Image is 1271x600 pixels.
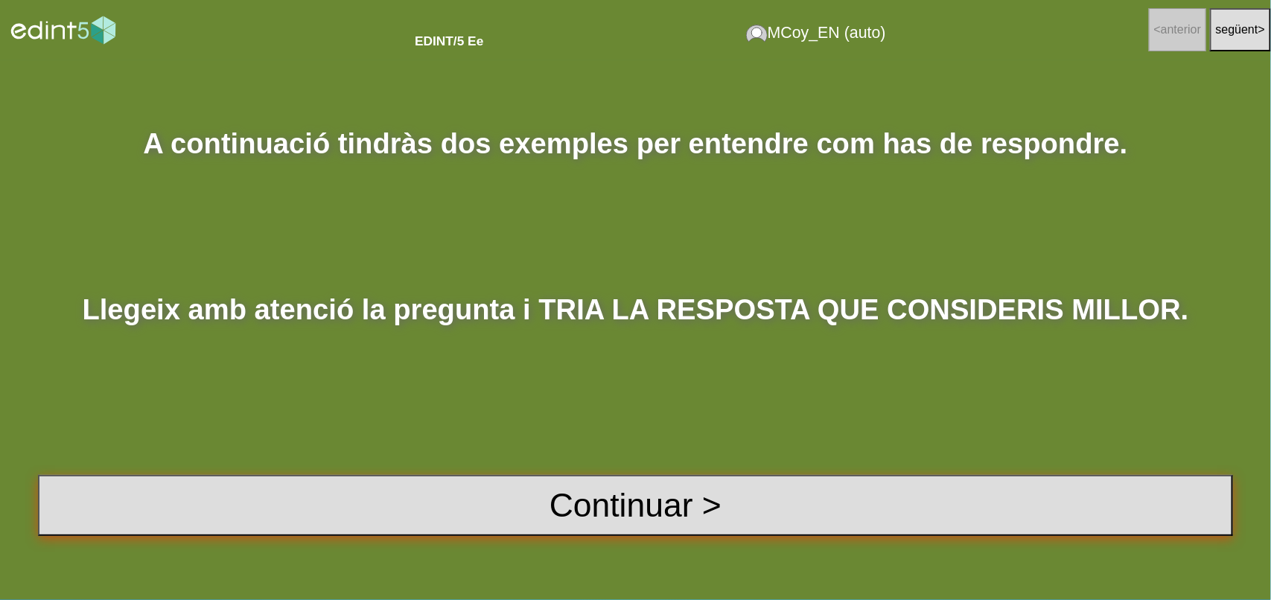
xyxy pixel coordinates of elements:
[389,10,484,49] div: item: 5EeG2
[38,290,1233,329] p: Llegeix amb atenció la pregunta i TRIA LA RESPOSTA QUE CONSIDERIS MILLOR.
[38,124,1233,163] p: A continuació tindràs dos exemples per entendre com has de respondre.
[1161,23,1201,36] span: anterior
[1216,23,1258,36] span: següent
[6,6,121,54] img: logo_edint5_num_blanco.svg
[746,25,767,42] img: alumnogenerico.svg
[1210,8,1271,51] button: següent>
[415,33,483,49] div: item: 5EeG2
[38,475,1233,536] button: Continuar >
[746,24,885,42] div: Person that is taken the test
[1149,8,1207,51] button: <anterior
